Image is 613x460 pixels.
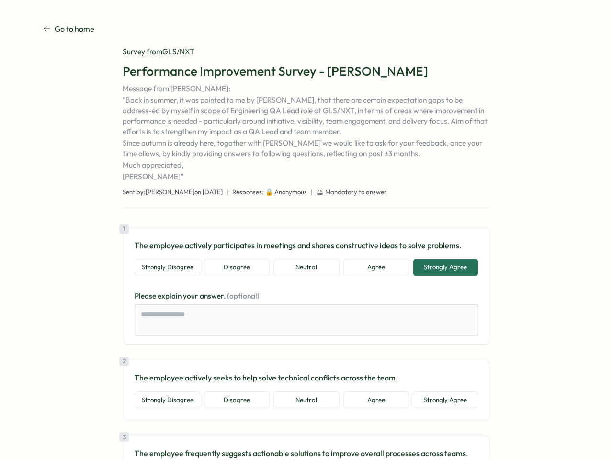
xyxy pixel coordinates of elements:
button: Strongly Agree [413,259,478,276]
div: 1 [119,224,129,234]
button: Disagree [204,391,270,409]
div: Survey from GLS/NXT [123,46,490,57]
span: (optional) [227,291,260,300]
button: Neutral [273,259,339,276]
div: 3 [119,432,129,442]
span: | [311,188,313,196]
button: Neutral [273,391,339,409]
p: Message from [PERSON_NAME]: "Back in summer, it was pointed to me by [PERSON_NAME], that there ar... [123,83,490,182]
button: Strongly Disagree [135,391,200,409]
a: Go to home [43,23,94,35]
span: | [227,188,228,196]
button: Strongly Agree [413,391,478,409]
span: Responses: 🔒 Anonymous [232,188,307,196]
p: The employee actively participates in meetings and shares constructive ideas to solve problems. [135,240,478,252]
span: Please [135,291,158,300]
span: explain [158,291,183,300]
p: The employee frequently suggests actionable solutions to improve overall processes across teams. [135,448,478,460]
span: Mandatory to answer [325,188,387,196]
div: 2 [119,356,129,366]
span: your [183,291,200,300]
p: Go to home [55,23,94,35]
span: Sent by: [PERSON_NAME] on [DATE] [123,188,223,196]
button: Disagree [204,259,270,276]
span: answer. [200,291,227,300]
h1: Performance Improvement Survey - [PERSON_NAME] [123,63,490,80]
p: The employee actively seeks to help solve technical conflicts across the team. [135,372,478,384]
button: Agree [343,259,409,276]
button: Strongly Disagree [135,259,200,276]
button: Agree [343,391,409,409]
